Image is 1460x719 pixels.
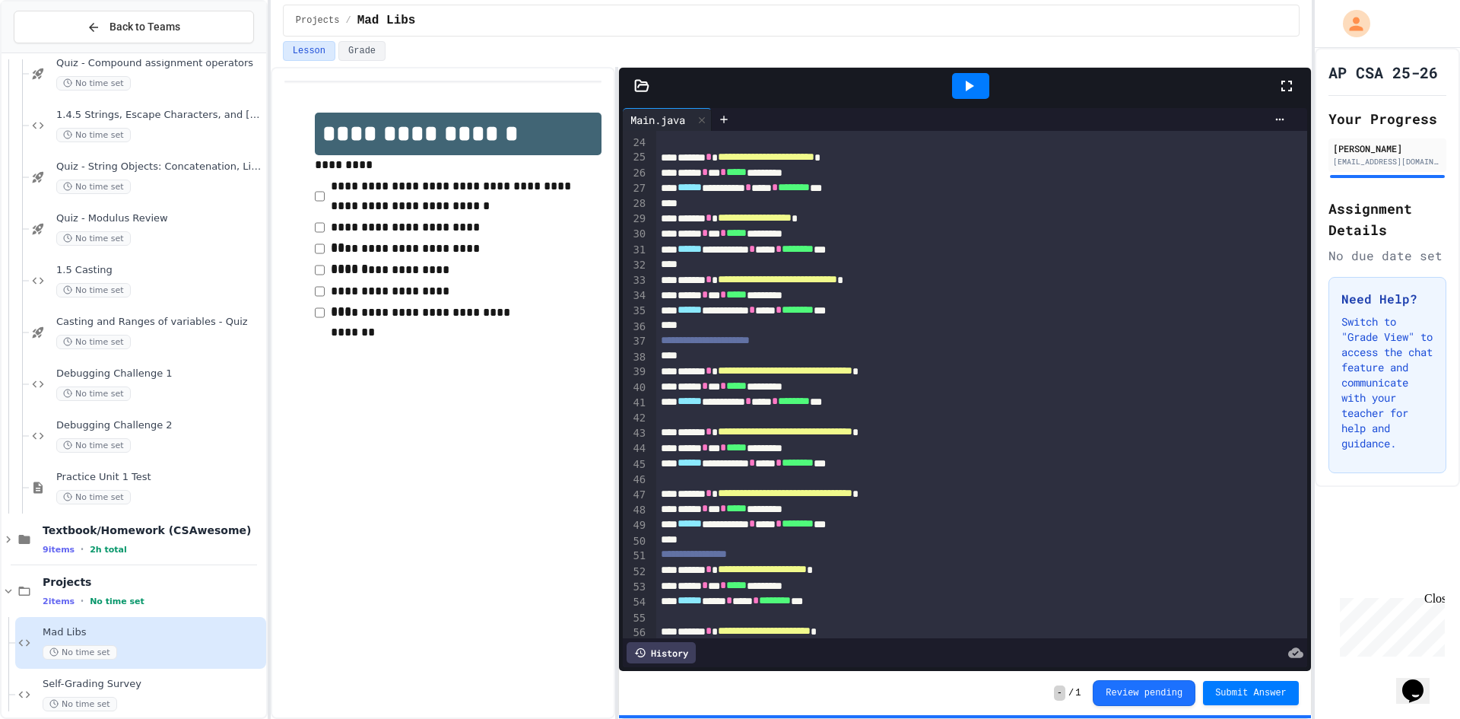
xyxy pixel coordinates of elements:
button: Review pending [1093,680,1195,706]
div: 51 [623,549,648,564]
h2: Assignment Details [1328,198,1446,240]
div: My Account [1327,6,1374,41]
div: 48 [623,503,648,518]
span: Debugging Challenge 2 [56,419,263,432]
div: 54 [623,595,648,610]
span: Quiz - String Objects: Concatenation, Literals, and More [56,161,263,173]
div: 49 [623,518,648,533]
span: • [81,595,84,607]
div: 38 [623,350,648,365]
div: 52 [623,565,648,580]
span: No time set [43,697,117,711]
span: No time set [56,180,131,194]
div: 27 [623,181,648,196]
span: Textbook/Homework (CSAwesome) [43,523,263,537]
div: 36 [623,320,648,335]
span: No time set [90,597,144,606]
div: 29 [623,212,648,227]
div: 33 [623,273,648,288]
div: 45 [623,457,648,472]
div: [EMAIL_ADDRESS][DOMAIN_NAME] [1333,156,1442,167]
div: 47 [623,488,648,503]
span: 1 [1075,687,1081,699]
button: Lesson [283,41,335,61]
div: 30 [623,227,648,242]
div: 50 [623,534,648,549]
div: 41 [623,396,648,411]
div: 39 [623,364,648,380]
span: Casting and Ranges of variables - Quiz [56,316,263,329]
p: Switch to "Grade View" to access the chat feature and communicate with your teacher for help and ... [1341,314,1433,451]
div: 25 [623,150,648,165]
div: 53 [623,580,648,595]
span: No time set [56,283,131,297]
span: No time set [56,387,131,401]
span: Projects [296,14,340,27]
div: 24 [623,135,648,151]
h3: Need Help? [1341,290,1433,308]
div: Chat with us now!Close [6,6,105,97]
span: - [1054,686,1065,701]
div: 34 [623,288,648,304]
span: 2h total [90,545,127,555]
span: No time set [56,438,131,453]
div: Main.java [623,112,693,128]
span: 9 items [43,545,75,555]
span: Submit Answer [1215,687,1287,699]
div: History [627,642,696,663]
div: 37 [623,334,648,349]
button: Back to Teams [14,11,254,43]
div: 31 [623,243,648,258]
span: No time set [56,335,131,349]
span: Self-Grading Survey [43,678,263,691]
div: 42 [623,411,648,426]
iframe: chat widget [1334,592,1445,657]
span: No time set [43,645,117,660]
span: 1.5 Casting [56,264,263,277]
div: [PERSON_NAME] [1333,142,1442,155]
div: 35 [623,304,648,319]
button: Submit Answer [1203,681,1299,705]
span: Quiz - Compound assignment operators [56,57,263,70]
div: 56 [623,625,648,641]
span: Mad Libs [357,11,416,30]
span: Quiz - Modulus Review [56,212,263,225]
span: • [81,543,84,555]
span: No time set [56,128,131,142]
span: 1.4.5 Strings, Escape Characters, and [PERSON_NAME] [56,109,263,122]
div: 55 [623,611,648,626]
span: Back to Teams [109,19,180,35]
span: Mad Libs [43,626,263,639]
h1: AP CSA 25-26 [1328,62,1438,83]
span: Debugging Challenge 1 [56,367,263,380]
span: Practice Unit 1 Test [56,471,263,484]
h2: Your Progress [1328,108,1446,129]
div: 32 [623,258,648,273]
span: No time set [56,231,131,246]
span: No time set [56,76,131,91]
span: No time set [56,490,131,504]
div: 44 [623,441,648,457]
div: 43 [623,426,648,441]
span: / [345,14,351,27]
div: 40 [623,380,648,396]
div: 26 [623,166,648,181]
span: Projects [43,575,263,589]
div: 28 [623,196,648,212]
div: Main.java [623,108,712,131]
iframe: chat widget [1396,658,1445,704]
span: 2 items [43,597,75,606]
div: No due date set [1328,247,1446,265]
button: Grade [338,41,386,61]
span: / [1068,687,1074,699]
div: 46 [623,472,648,488]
